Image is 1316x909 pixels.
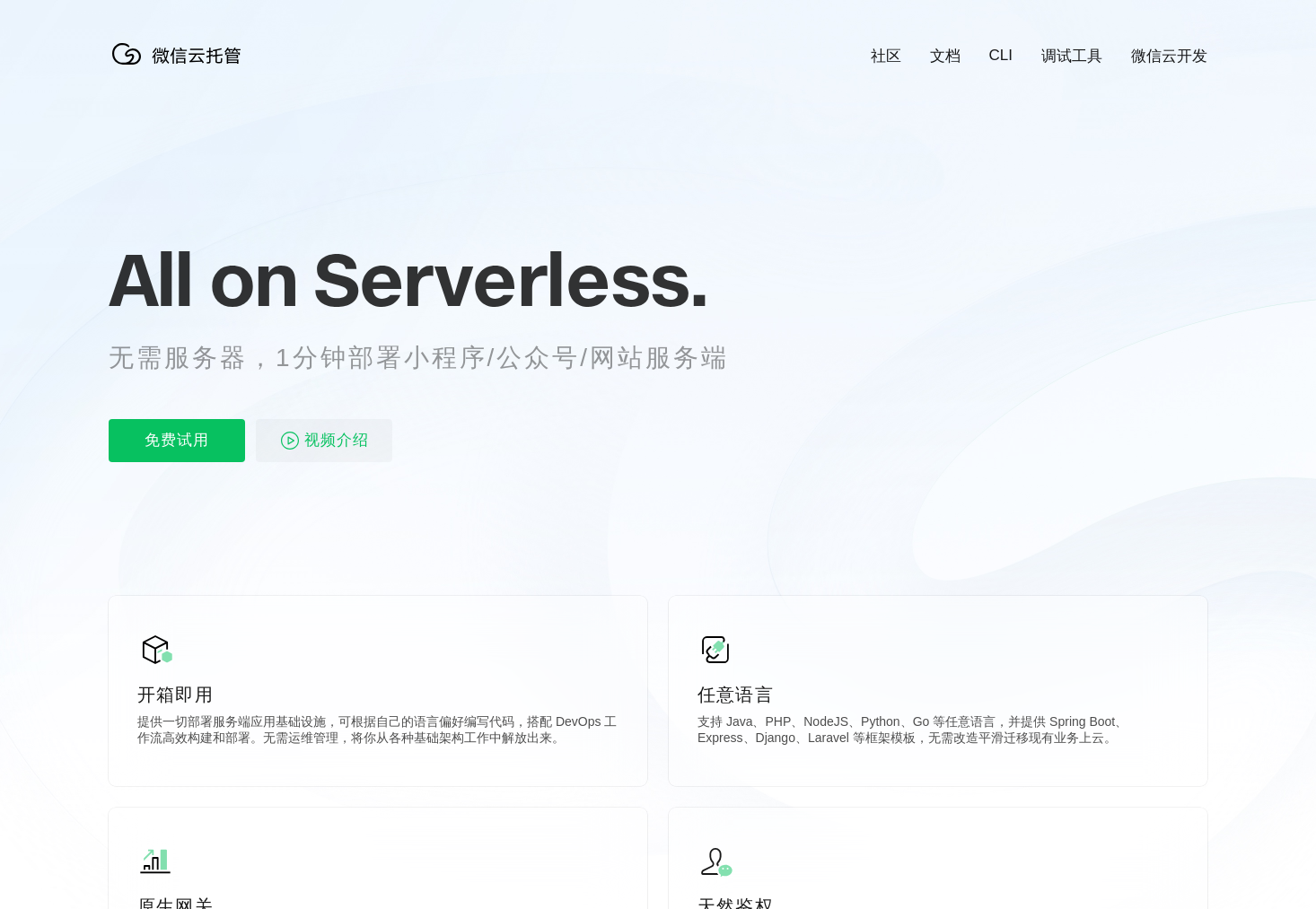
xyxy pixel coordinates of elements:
a: 微信云开发 [1131,46,1207,66]
span: Serverless. [313,234,707,324]
a: 社区 [871,46,901,66]
a: 调试工具 [1041,46,1102,66]
img: video_play.svg [279,430,301,451]
a: CLI [989,47,1013,65]
a: 微信云托管 [109,59,252,74]
p: 任意语言 [697,682,1179,707]
p: 开箱即用 [137,682,619,707]
a: 文档 [930,46,961,66]
img: 微信云托管 [109,36,252,72]
span: All on [109,234,296,324]
p: 无需服务器，1分钟部署小程序/公众号/网站服务端 [109,340,762,376]
p: 支持 Java、PHP、NodeJS、Python、Go 等任意语言，并提供 Spring Boot、Express、Django、Laravel 等框架模板，无需改造平滑迁移现有业务上云。 [697,714,1179,750]
span: 视频介绍 [304,419,369,462]
p: 免费试用 [109,419,245,462]
p: 提供一切部署服务端应用基础设施，可根据自己的语言偏好编写代码，搭配 DevOps 工作流高效构建和部署。无需运维管理，将你从各种基础架构工作中解放出来。 [137,714,619,750]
